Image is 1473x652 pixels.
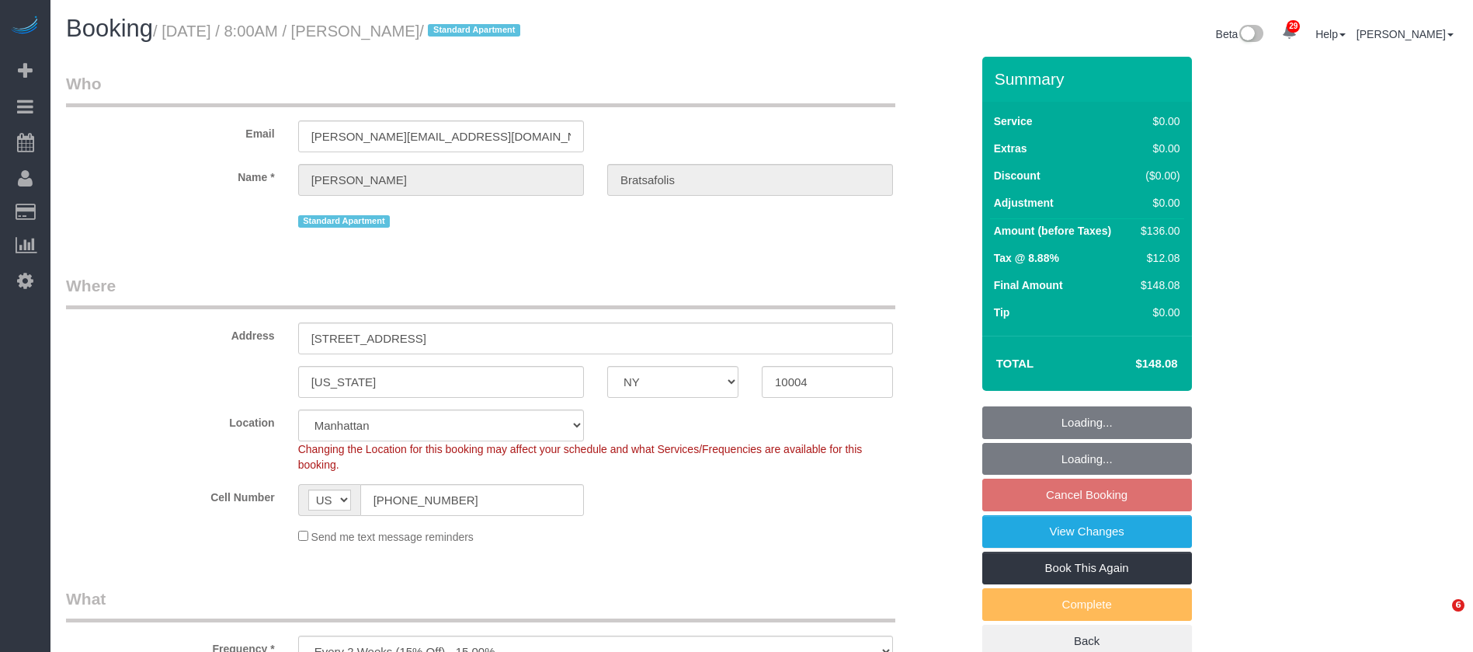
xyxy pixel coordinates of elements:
strong: Total [996,357,1034,370]
label: Address [54,323,287,343]
a: [PERSON_NAME] [1357,28,1454,40]
label: Name * [54,164,287,185]
label: Final Amount [994,277,1063,293]
input: First Name [298,164,584,196]
label: Tax @ 8.88% [994,250,1059,266]
small: / [DATE] / 8:00AM / [PERSON_NAME] [153,23,525,40]
div: $12.08 [1134,250,1179,266]
input: Email [298,120,584,152]
span: Standard Apartment [298,215,391,228]
div: $148.08 [1134,277,1179,293]
div: $0.00 [1134,141,1179,156]
label: Service [994,113,1033,129]
label: Tip [994,305,1010,320]
span: Standard Apartment [428,24,520,37]
img: Automaid Logo [9,16,40,37]
label: Extras [994,141,1027,156]
span: 29 [1287,20,1300,33]
label: Discount [994,168,1040,183]
a: Beta [1216,28,1264,40]
label: Location [54,410,287,431]
label: Email [54,120,287,141]
div: $0.00 [1134,305,1179,320]
a: Book This Again [982,552,1192,584]
iframe: Intercom live chat [1420,599,1457,636]
div: $0.00 [1134,113,1179,129]
label: Adjustment [994,195,1054,211]
legend: Where [66,274,895,309]
div: ($0.00) [1134,168,1179,183]
a: View Changes [982,515,1192,548]
span: Booking [66,15,153,42]
legend: Who [66,72,895,107]
input: Zip Code [762,366,893,398]
h3: Summary [995,70,1184,88]
label: Cell Number [54,484,287,505]
input: Last Name [607,164,893,196]
h4: $148.08 [1089,357,1177,371]
span: / [419,23,525,40]
legend: What [66,587,895,622]
input: City [298,366,584,398]
span: 6 [1452,599,1464,612]
span: Changing the Location for this booking may affect your schedule and what Services/Frequencies are... [298,443,863,471]
label: Amount (before Taxes) [994,223,1111,239]
div: $0.00 [1134,195,1179,211]
a: 29 [1274,16,1305,50]
img: New interface [1238,25,1263,45]
div: $136.00 [1134,223,1179,239]
span: Send me text message reminders [311,531,474,543]
input: Cell Number [360,484,584,516]
a: Help [1315,28,1346,40]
